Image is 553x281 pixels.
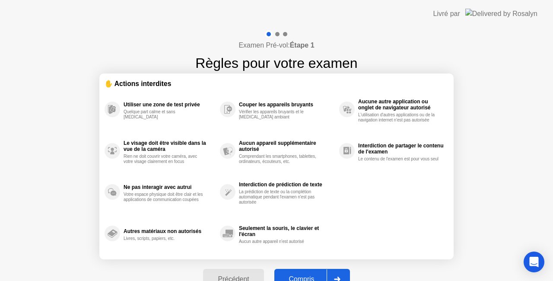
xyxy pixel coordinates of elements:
[124,184,216,190] div: Ne pas interagir avec autrui
[238,40,314,51] h4: Examen Pré-vol:
[239,239,321,244] div: Aucun autre appareil n'est autorisé
[239,154,321,164] div: Comprendant les smartphones, tablettes, ordinateurs, écouteurs, etc.
[124,154,205,164] div: Rien ne doit couvrir votre caméra, avec votre visage clairement en focus
[358,99,444,111] div: Aucune autre application ou onglet de navigateur autorisé
[105,79,448,89] div: ✋ Actions interdites
[195,53,357,73] h1: Règles pour votre examen
[124,102,216,108] div: Utiliser une zone de test privée
[124,109,205,120] div: Quelque part calme et sans [MEDICAL_DATA]
[239,189,321,205] div: La prédiction de texte ou la complétion automatique pendant l'examen n'est pas autorisée
[124,236,205,241] div: Livres, scripts, papiers, etc.
[465,9,537,19] img: Delivered by Rosalyn
[239,225,335,237] div: Seulement la souris, le clavier et l'écran
[239,182,335,188] div: Interdiction de prédiction de texte
[239,102,335,108] div: Couper les appareils bruyants
[358,143,444,155] div: Interdiction de partager le contenu de l'examen
[124,192,205,202] div: Votre espace physique doit être clair et les applications de communication coupées
[124,228,216,234] div: Autres matériaux non autorisés
[524,252,544,272] div: Open Intercom Messenger
[290,42,315,49] b: Étape 1
[433,9,460,19] div: Livré par
[239,140,335,152] div: Aucun appareil supplémentaire autorisé
[124,140,216,152] div: Le visage doit être visible dans la vue de la caméra
[358,112,440,123] div: L'utilisation d'autres applications ou de la navigation internet n'est pas autorisée
[239,109,321,120] div: Vérifier les appareils bruyants et le [MEDICAL_DATA] ambiant
[358,156,440,162] div: Le contenu de l'examen est pour vous seul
